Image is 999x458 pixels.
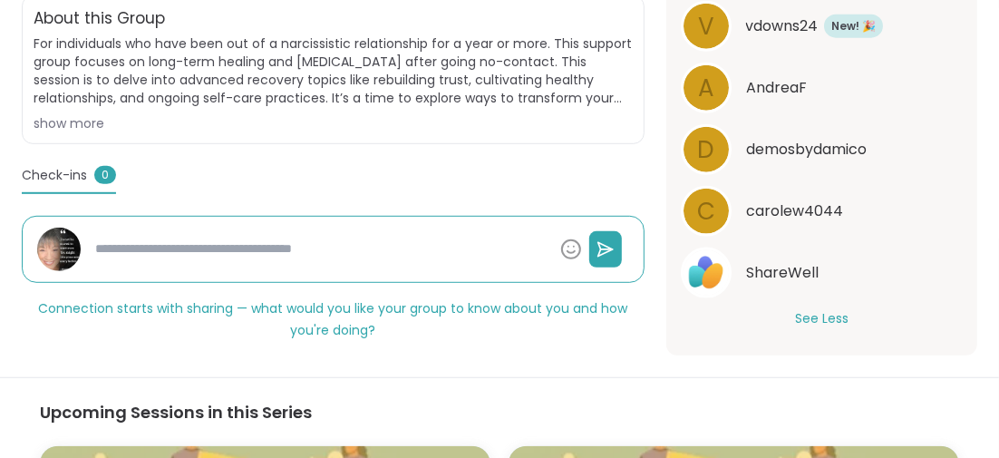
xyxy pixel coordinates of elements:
a: ddemosbydamico [681,124,963,175]
span: For individuals who have been out of a narcissistic relationship for a year or more. This support... [34,34,633,107]
button: See Less [795,309,849,328]
span: Connection starts with sharing — what would you like your group to know about you and how you're ... [38,299,627,339]
span: v [698,8,714,44]
a: ccarolew4044 [681,186,963,237]
img: ShareWell [684,250,729,296]
img: ReginaMaria [37,228,81,271]
h2: About this Group [34,7,165,31]
span: c [697,193,715,229]
div: show more [34,114,633,132]
h3: Upcoming Sessions in this Series [40,400,959,424]
a: ShareWellShareWell [681,248,963,298]
span: AndreaF [746,77,807,99]
a: vvdowns24New! 🎉 [681,1,963,52]
span: demosbydamico [746,139,867,161]
span: vdowns24 [746,15,819,37]
span: ShareWell [746,262,819,284]
span: 0 [94,166,116,184]
a: AAndreaF [681,63,963,113]
span: New! 🎉 [831,18,876,34]
span: d [697,132,714,167]
span: carolew4044 [746,200,843,222]
span: A [698,70,714,105]
span: Check-ins [22,166,87,185]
